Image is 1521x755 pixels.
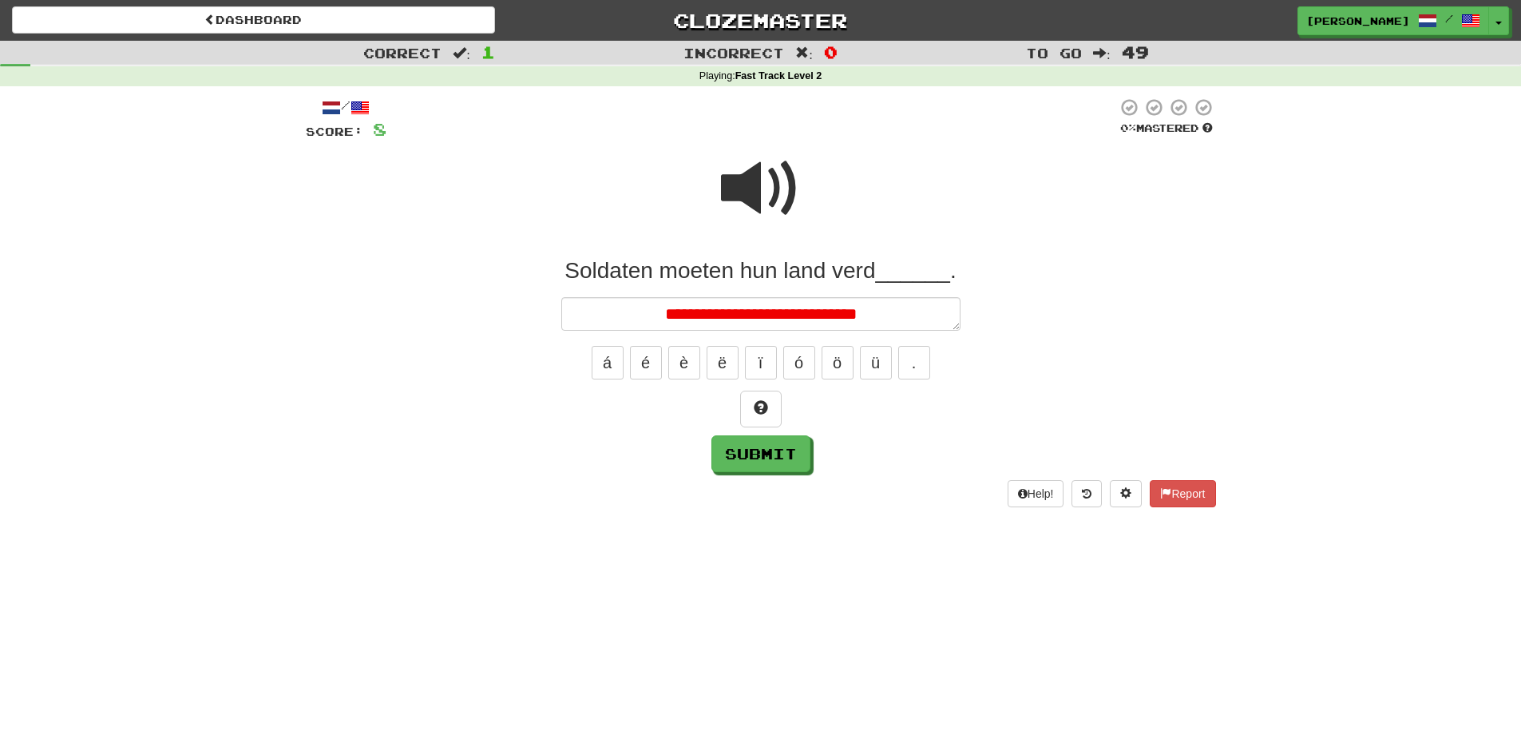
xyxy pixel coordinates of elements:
div: Mastered [1117,121,1216,136]
span: : [795,46,813,60]
button: Submit [711,435,810,472]
button: è [668,346,700,379]
span: To go [1026,45,1082,61]
button: á [592,346,624,379]
span: 0 % [1120,121,1136,134]
span: [PERSON_NAME] [1306,14,1410,28]
span: 49 [1122,42,1149,62]
div: / [306,97,386,117]
span: 0 [824,42,838,62]
span: / [1445,13,1453,24]
button: Round history (alt+y) [1071,480,1102,507]
button: . [898,346,930,379]
button: ö [822,346,854,379]
div: Soldaten moeten hun land verd______. [306,256,1216,285]
button: ë [707,346,739,379]
span: Score: [306,125,363,138]
span: 1 [481,42,495,62]
a: Clozemaster [519,6,1002,34]
span: : [453,46,470,60]
a: Dashboard [12,6,495,34]
button: ó [783,346,815,379]
button: Report [1150,480,1215,507]
span: 8 [373,119,386,139]
strong: Fast Track Level 2 [735,70,822,81]
button: ü [860,346,892,379]
span: Correct [363,45,442,61]
span: : [1093,46,1111,60]
button: Help! [1008,480,1064,507]
button: ï [745,346,777,379]
button: Hint! [740,391,782,427]
a: [PERSON_NAME] / [1297,6,1489,35]
button: é [630,346,662,379]
span: Incorrect [683,45,784,61]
